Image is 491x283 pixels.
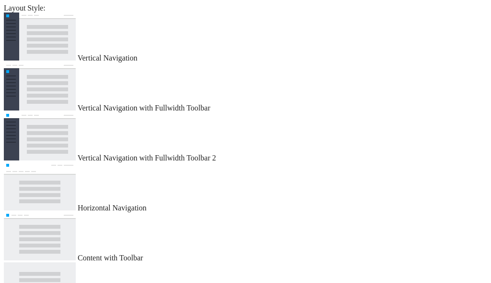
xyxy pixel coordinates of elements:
md-radio-button: Vertical Navigation with Fullwidth Toolbar [4,62,487,112]
md-radio-button: Horizontal Navigation [4,162,487,212]
img: vertical-nav-with-full-toolbar.jpg [4,62,76,111]
span: Horizontal Navigation [78,204,147,212]
md-radio-button: Vertical Navigation with Fullwidth Toolbar 2 [4,112,487,162]
md-radio-button: Content with Toolbar [4,212,487,262]
span: Vertical Navigation with Fullwidth Toolbar 2 [78,154,216,162]
md-radio-button: Vertical Navigation [4,12,487,62]
img: vertical-nav.jpg [4,12,76,61]
img: horizontal-nav.jpg [4,162,76,210]
div: Layout Style: [4,4,487,12]
img: vertical-nav-with-full-toolbar-2.jpg [4,112,76,160]
span: Content with Toolbar [78,254,143,262]
img: content-with-toolbar.jpg [4,212,76,260]
span: Vertical Navigation [78,54,138,62]
span: Vertical Navigation with Fullwidth Toolbar [78,104,210,112]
